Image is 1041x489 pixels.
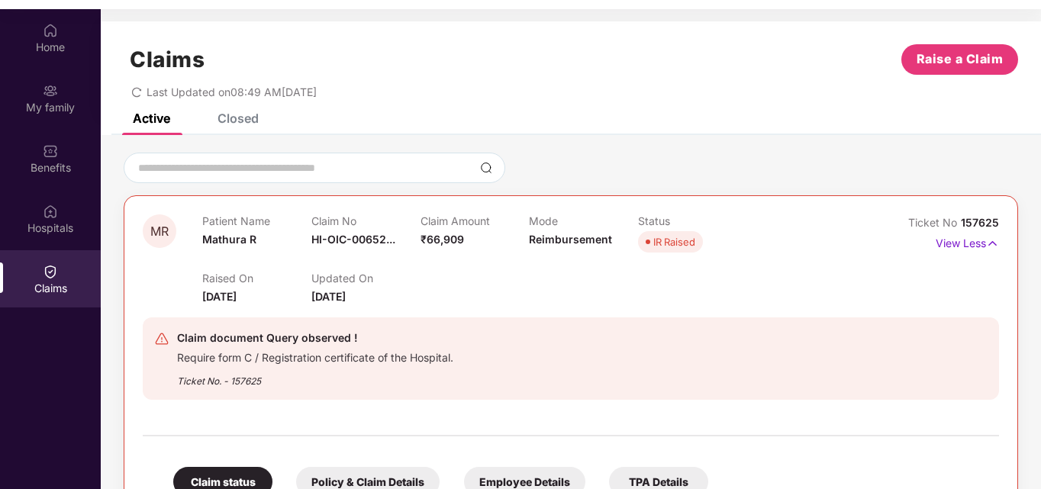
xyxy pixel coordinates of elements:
[529,214,638,227] p: Mode
[961,216,999,229] span: 157625
[177,329,453,347] div: Claim document Query observed !
[311,290,346,303] span: [DATE]
[311,233,395,246] span: HI-OIC-00652...
[202,272,311,285] p: Raised On
[177,365,453,388] div: Ticket No. - 157625
[421,233,464,246] span: ₹66,909
[218,111,259,126] div: Closed
[421,214,530,227] p: Claim Amount
[936,231,999,252] p: View Less
[917,50,1004,69] span: Raise a Claim
[150,225,169,238] span: MR
[908,216,961,229] span: Ticket No
[202,290,237,303] span: [DATE]
[638,214,747,227] p: Status
[653,234,695,249] div: IR Raised
[202,214,311,227] p: Patient Name
[133,111,170,126] div: Active
[43,143,58,159] img: svg+xml;base64,PHN2ZyBpZD0iQmVuZWZpdHMiIHhtbG5zPSJodHRwOi8vd3d3LnczLm9yZy8yMDAwL3N2ZyIgd2lkdGg9Ij...
[202,233,256,246] span: Mathura R
[43,83,58,98] img: svg+xml;base64,PHN2ZyB3aWR0aD0iMjAiIGhlaWdodD0iMjAiIHZpZXdCb3g9IjAgMCAyMCAyMCIgZmlsbD0ibm9uZSIgeG...
[986,235,999,252] img: svg+xml;base64,PHN2ZyB4bWxucz0iaHR0cDovL3d3dy53My5vcmcvMjAwMC9zdmciIHdpZHRoPSIxNyIgaGVpZ2h0PSIxNy...
[130,47,205,72] h1: Claims
[529,233,612,246] span: Reimbursement
[311,272,421,285] p: Updated On
[147,85,317,98] span: Last Updated on 08:49 AM[DATE]
[177,347,453,365] div: Require form C / Registration certificate of the Hospital.
[131,85,142,98] span: redo
[311,214,421,227] p: Claim No
[43,264,58,279] img: svg+xml;base64,PHN2ZyBpZD0iQ2xhaW0iIHhtbG5zPSJodHRwOi8vd3d3LnczLm9yZy8yMDAwL3N2ZyIgd2lkdGg9IjIwIi...
[480,162,492,174] img: svg+xml;base64,PHN2ZyBpZD0iU2VhcmNoLTMyeDMyIiB4bWxucz0iaHR0cDovL3d3dy53My5vcmcvMjAwMC9zdmciIHdpZH...
[43,23,58,38] img: svg+xml;base64,PHN2ZyBpZD0iSG9tZSIgeG1sbnM9Imh0dHA6Ly93d3cudzMub3JnLzIwMDAvc3ZnIiB3aWR0aD0iMjAiIG...
[43,204,58,219] img: svg+xml;base64,PHN2ZyBpZD0iSG9zcGl0YWxzIiB4bWxucz0iaHR0cDovL3d3dy53My5vcmcvMjAwMC9zdmciIHdpZHRoPS...
[154,331,169,346] img: svg+xml;base64,PHN2ZyB4bWxucz0iaHR0cDovL3d3dy53My5vcmcvMjAwMC9zdmciIHdpZHRoPSIyNCIgaGVpZ2h0PSIyNC...
[901,44,1018,75] button: Raise a Claim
